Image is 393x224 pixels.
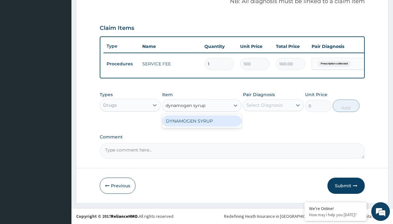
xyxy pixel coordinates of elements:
th: Total Price [273,40,308,53]
span: Prescription collected [318,61,351,67]
div: DYNAMOGEN SYRUP [162,115,242,127]
label: Pair Diagnosis [243,91,275,98]
th: Pair Diagnosis [308,40,377,53]
div: Select Diagnosis [246,102,283,108]
div: Minimize live chat window [102,3,117,18]
label: Types [100,92,113,97]
button: Previous [100,178,135,194]
th: Type [103,40,139,52]
textarea: Type your message and hit 'Enter' [3,154,118,176]
button: Add [333,100,359,112]
h3: Claim Items [100,25,134,32]
td: SERVICE FEE [139,58,201,70]
p: How may I help you today? [309,212,362,217]
div: Drugs [103,102,117,108]
td: Procedures [103,58,139,70]
button: Submit [327,178,365,194]
label: Item [162,91,173,98]
div: Redefining Heath Insurance in [GEOGRAPHIC_DATA] using Telemedicine and Data Science! [224,213,388,219]
th: Name [139,40,201,53]
th: Unit Price [237,40,273,53]
th: Quantity [201,40,237,53]
a: RelianceHMO [111,213,138,219]
span: We're online! [36,70,86,133]
footer: All rights reserved. [71,208,393,224]
img: d_794563401_company_1708531726252_794563401 [11,31,25,47]
label: Unit Price [305,91,327,98]
div: Chat with us now [32,35,104,43]
strong: Copyright © 2017 . [76,213,139,219]
label: Comment [100,134,365,140]
div: We're Online! [309,206,362,211]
